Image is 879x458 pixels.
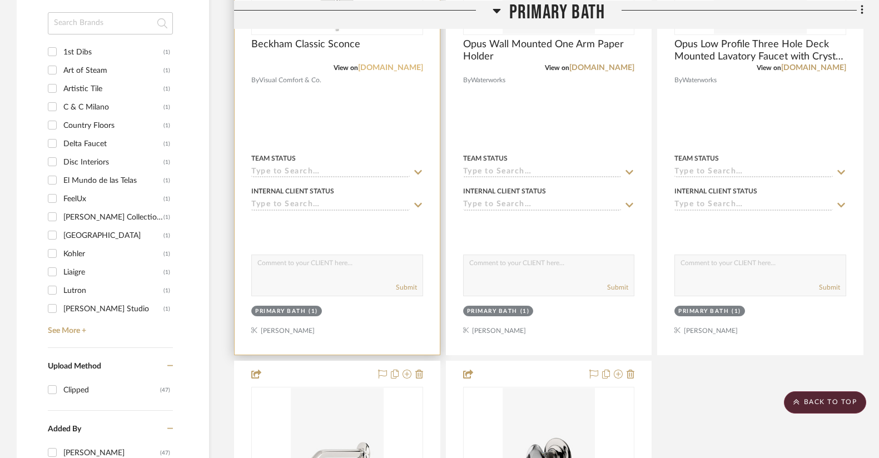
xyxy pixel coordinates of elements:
div: (1) [163,208,170,226]
span: Waterworks [471,75,505,86]
div: (1) [163,43,170,61]
div: (1) [163,117,170,135]
div: (1) [163,172,170,190]
button: Submit [396,282,417,292]
a: [DOMAIN_NAME] [358,64,423,72]
div: (1) [163,227,170,245]
span: View on [334,64,358,71]
input: Type to Search… [674,167,833,178]
div: C & C Milano [63,98,163,116]
div: (1) [163,190,170,208]
div: Internal Client Status [674,186,757,196]
div: (47) [160,381,170,399]
div: (1) [732,307,741,316]
span: By [674,75,682,86]
a: [DOMAIN_NAME] [781,64,846,72]
span: View on [545,64,569,71]
div: (1) [520,307,530,316]
div: (1) [309,307,318,316]
span: Opus Wall Mounted One Arm Paper Holder [463,38,635,63]
div: 1st Dibs [63,43,163,61]
div: Kohler [63,245,163,263]
div: Lutron [63,282,163,300]
div: Disc Interiors [63,153,163,171]
div: Country Floors [63,117,163,135]
div: (1) [163,80,170,98]
button: Submit [819,282,840,292]
div: (1) [163,153,170,171]
span: Beckham Classic Sconce [251,38,360,51]
div: [GEOGRAPHIC_DATA] [63,227,163,245]
div: FeelUx [63,190,163,208]
span: By [463,75,471,86]
div: Internal Client Status [463,186,546,196]
div: Primary Bath [467,307,518,316]
div: Liaigre [63,263,163,281]
div: (1) [163,282,170,300]
span: Upload Method [48,362,101,370]
button: Submit [607,282,628,292]
span: Opus Low Profile Three Hole Deck Mounted Lavatory Faucet with Crystal Egg Handles [674,38,846,63]
div: Clipped [63,381,160,399]
div: Primary Bath [678,307,729,316]
input: Type to Search… [463,200,622,211]
div: Internal Client Status [251,186,334,196]
div: [PERSON_NAME] Studio [63,300,163,318]
scroll-to-top-button: BACK TO TOP [784,391,866,414]
div: Primary Bath [255,307,306,316]
div: (1) [163,62,170,79]
input: Type to Search… [251,167,410,178]
span: Added By [48,425,81,433]
div: Team Status [251,153,296,163]
div: Art of Steam [63,62,163,79]
div: Artistic Tile [63,80,163,98]
div: (1) [163,300,170,318]
span: Waterworks [682,75,717,86]
a: See More + [45,318,173,336]
a: [DOMAIN_NAME] [569,64,634,72]
input: Search Brands [48,12,173,34]
div: (1) [163,135,170,153]
div: Team Status [463,153,508,163]
span: Visual Comfort & Co. [259,75,321,86]
input: Type to Search… [463,167,622,178]
div: (1) [163,245,170,263]
span: By [251,75,259,86]
div: [PERSON_NAME] Collections [63,208,163,226]
input: Type to Search… [251,200,410,211]
div: El Mundo de las Telas [63,172,163,190]
div: Delta Faucet [63,135,163,153]
div: (1) [163,98,170,116]
span: View on [757,64,781,71]
div: (1) [163,263,170,281]
div: Team Status [674,153,719,163]
input: Type to Search… [674,200,833,211]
